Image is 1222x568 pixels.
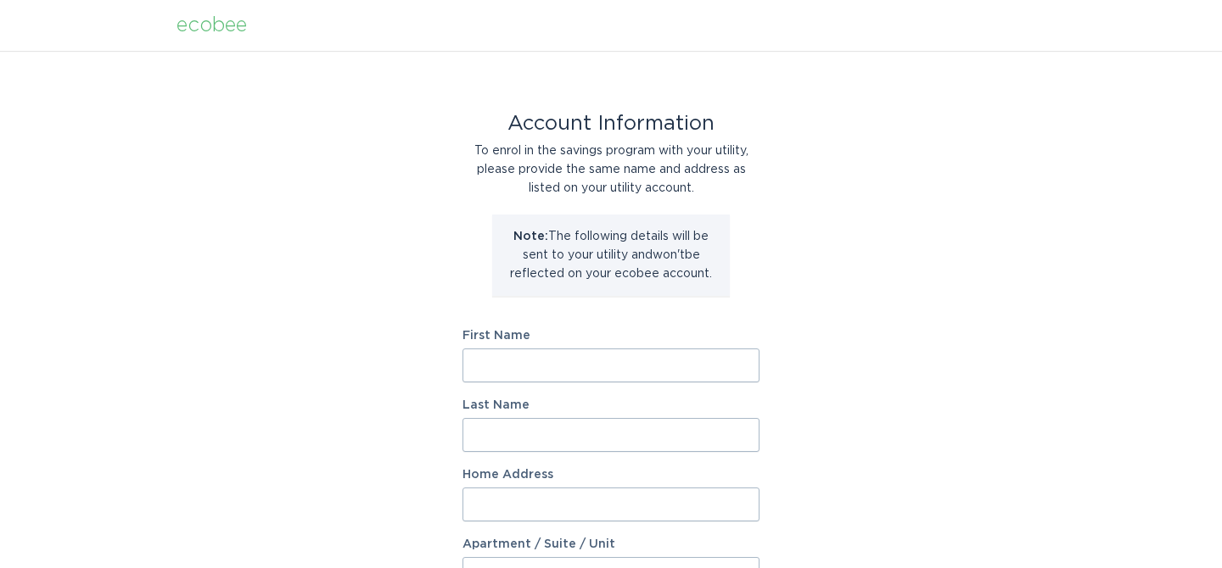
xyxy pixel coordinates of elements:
label: Home Address [462,469,760,481]
strong: Note: [513,231,548,242]
label: First Name [462,330,760,342]
p: The following details will be sent to your utility and won't be reflected on your ecobee account. [505,227,717,283]
label: Last Name [462,399,760,411]
label: Apartment / Suite / Unit [462,538,760,550]
div: ecobee [177,16,247,35]
div: Account Information [462,114,760,133]
div: To enrol in the savings program with your utility, please provide the same name and address as li... [462,142,760,198]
